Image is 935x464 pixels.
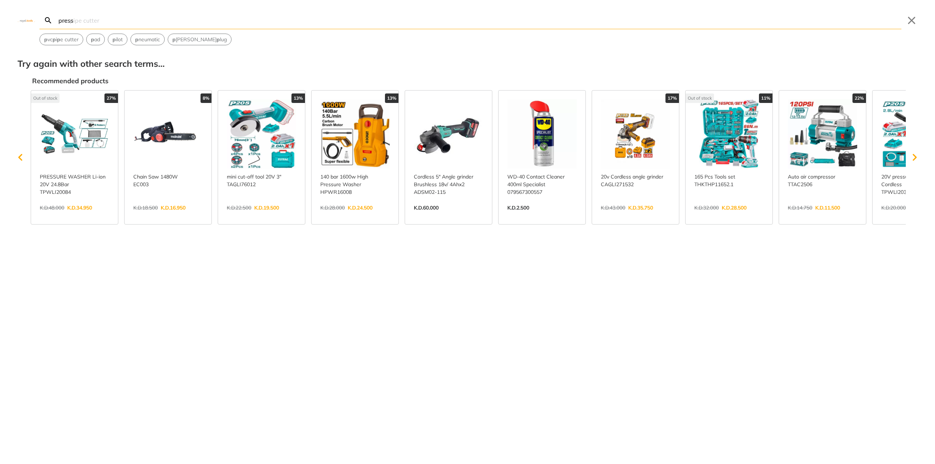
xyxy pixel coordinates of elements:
button: Select suggestion: pvc pipe cutter [40,34,83,45]
div: Suggestion: pvc pipe cutter [39,34,83,45]
span: ilot [112,36,123,43]
span: vc i e cutter [44,36,79,43]
img: Close [18,19,35,22]
div: 11% [759,93,772,103]
div: 13% [291,93,305,103]
div: Recommended products [32,76,917,86]
div: Try again with other search terms… [18,57,917,70]
div: Out of stock [686,93,714,103]
button: Select suggestion: pad [87,34,104,45]
span: neumatic [135,36,160,43]
button: Close [906,15,917,26]
div: Suggestion: pneumatic [130,34,165,45]
button: Select suggestion: pneumatic [131,34,164,45]
strong: p [91,36,94,43]
div: Out of stock [31,93,60,103]
div: Suggestion: permaplug [168,34,232,45]
svg: Scroll right [907,150,922,165]
div: 27% [104,93,118,103]
button: Select suggestion: pilot [108,34,127,45]
div: 13% [385,93,398,103]
span: ad [91,36,100,43]
strong: p [44,36,47,43]
svg: Scroll left [13,150,28,165]
input: Search… [57,12,901,29]
strong: p [53,36,56,43]
div: 22% [852,93,866,103]
div: Suggestion: pad [86,34,105,45]
svg: Search [44,16,53,25]
div: Suggestion: pilot [108,34,127,45]
strong: p [112,36,116,43]
strong: p [57,36,60,43]
span: [PERSON_NAME] lug [172,36,227,43]
button: Select suggestion: permaplug [168,34,231,45]
div: 8% [201,93,211,103]
div: 17% [665,93,679,103]
strong: p [135,36,138,43]
strong: p [217,36,220,43]
strong: p [172,36,176,43]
